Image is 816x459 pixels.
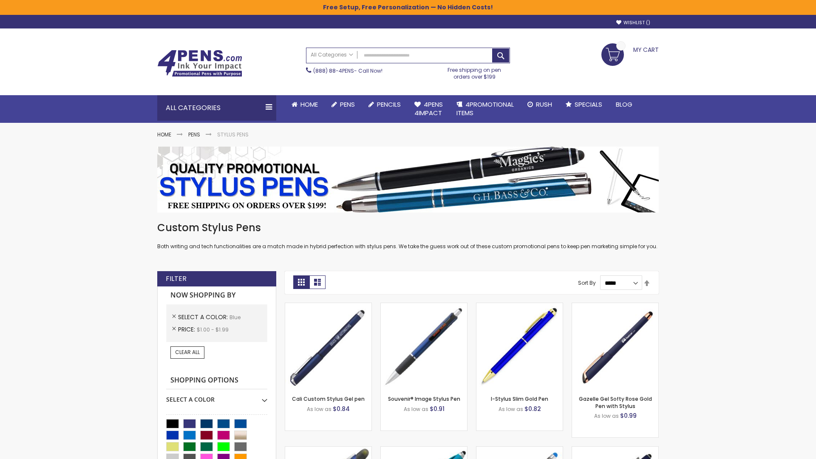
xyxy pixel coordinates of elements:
[300,100,318,109] span: Home
[616,20,650,26] a: Wishlist
[285,303,371,389] img: Cali Custom Stylus Gel pen-Blue
[456,100,514,117] span: 4PROMOTIONAL ITEMS
[178,313,229,321] span: Select A Color
[285,95,325,114] a: Home
[414,100,443,117] span: 4Pens 4impact
[476,446,563,453] a: Islander Softy Gel with Stylus - ColorJet Imprint-Blue
[572,303,658,389] img: Gazelle Gel Softy Rose Gold Pen with Stylus-Blue
[229,314,241,321] span: Blue
[157,50,242,77] img: 4Pens Custom Pens and Promotional Products
[362,95,408,114] a: Pencils
[536,100,552,109] span: Rush
[166,274,187,283] strong: Filter
[325,95,362,114] a: Pens
[521,95,559,114] a: Rush
[476,303,563,310] a: I-Stylus Slim Gold-Blue
[439,63,510,80] div: Free shipping on pen orders over $199
[559,95,609,114] a: Specials
[178,325,197,334] span: Price
[572,446,658,453] a: Custom Soft Touch® Metal Pens with Stylus-Blue
[292,395,365,402] a: Cali Custom Stylus Gel pen
[616,100,632,109] span: Blog
[377,100,401,109] span: Pencils
[157,131,171,138] a: Home
[476,303,563,389] img: I-Stylus Slim Gold-Blue
[408,95,450,123] a: 4Pens4impact
[388,395,460,402] a: Souvenir® Image Stylus Pen
[430,405,445,413] span: $0.91
[524,405,541,413] span: $0.82
[594,412,619,419] span: As low as
[609,95,639,114] a: Blog
[306,48,357,62] a: All Categories
[217,131,249,138] strong: Stylus Pens
[188,131,200,138] a: Pens
[620,411,637,420] span: $0.99
[166,389,267,404] div: Select A Color
[579,395,652,409] a: Gazelle Gel Softy Rose Gold Pen with Stylus
[166,371,267,390] strong: Shopping Options
[307,405,331,413] span: As low as
[381,303,467,310] a: Souvenir® Image Stylus Pen-Blue
[313,67,382,74] span: - Call Now!
[499,405,523,413] span: As low as
[157,221,659,250] div: Both writing and tech functionalities are a match made in hybrid perfection with stylus pens. We ...
[381,446,467,453] a: Neon Stylus Highlighter-Pen Combo-Blue
[285,303,371,310] a: Cali Custom Stylus Gel pen-Blue
[175,348,200,356] span: Clear All
[575,100,602,109] span: Specials
[166,286,267,304] strong: Now Shopping by
[157,147,659,212] img: Stylus Pens
[170,346,204,358] a: Clear All
[340,100,355,109] span: Pens
[404,405,428,413] span: As low as
[197,326,229,333] span: $1.00 - $1.99
[157,95,276,121] div: All Categories
[450,95,521,123] a: 4PROMOTIONALITEMS
[285,446,371,453] a: Souvenir® Jalan Highlighter Stylus Pen Combo-Blue
[293,275,309,289] strong: Grid
[572,303,658,310] a: Gazelle Gel Softy Rose Gold Pen with Stylus-Blue
[333,405,350,413] span: $0.84
[381,303,467,389] img: Souvenir® Image Stylus Pen-Blue
[157,221,659,235] h1: Custom Stylus Pens
[313,67,354,74] a: (888) 88-4PENS
[578,279,596,286] label: Sort By
[311,51,353,58] span: All Categories
[491,395,548,402] a: I-Stylus Slim Gold Pen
